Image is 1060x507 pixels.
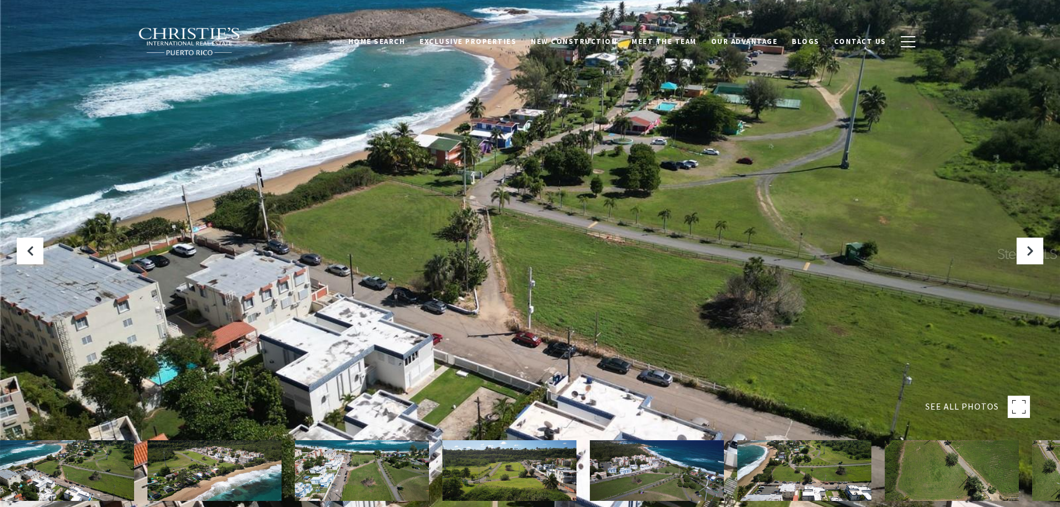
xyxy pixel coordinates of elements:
img: CARR. 466, KM. 9 INT [885,440,1019,501]
span: Contact Us [834,36,886,46]
img: CARR. 466, KM. 9 INT [295,440,429,501]
span: SEE ALL PHOTOS [925,400,999,414]
img: Christie's International Real Estate black text logo [138,27,241,56]
img: CARR. 466, KM. 9 INT [590,440,724,501]
a: Exclusive Properties [412,31,524,52]
span: Blogs [792,36,820,46]
a: Meet the Team [624,31,704,52]
span: Our Advantage [711,36,778,46]
a: Blogs [785,31,827,52]
img: CARR. 466, KM. 9 INT [147,440,282,501]
a: Our Advantage [704,31,785,52]
img: CARR. 466, KM. 9 INT [737,440,871,501]
img: CARR. 466, KM. 9 INT [442,440,576,501]
span: Exclusive Properties [420,36,516,46]
a: New Construction [524,31,624,52]
span: New Construction [531,36,617,46]
a: Home Search [341,31,413,52]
